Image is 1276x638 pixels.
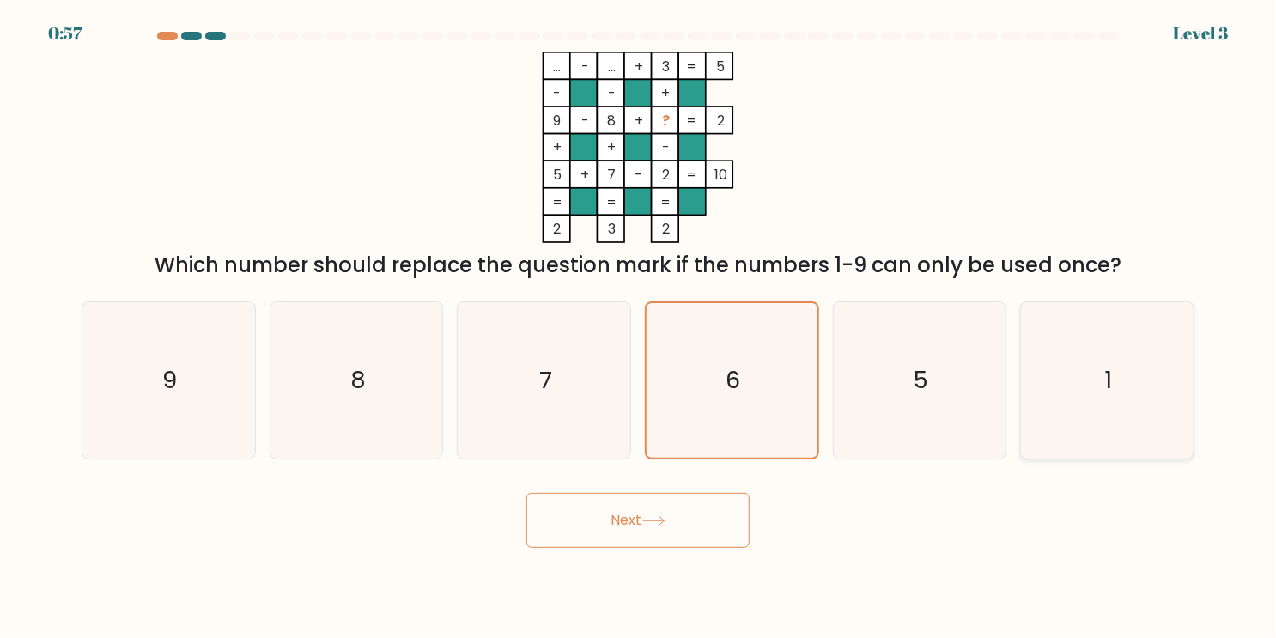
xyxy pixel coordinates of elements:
[686,57,696,76] tspan: =
[554,111,562,131] tspan: 9
[661,192,671,212] tspan: =
[163,363,178,397] text: 9
[726,364,741,396] text: 6
[580,165,589,185] tspan: +
[608,219,616,239] tspan: 3
[662,165,670,185] tspan: 2
[553,165,562,185] tspan: 5
[717,111,725,131] tspan: 2
[662,137,670,157] tspan: -
[553,137,562,157] tspan: +
[635,57,643,76] tspan: +
[607,165,616,185] tspan: 7
[662,219,670,239] tspan: 2
[714,165,727,185] tspan: 10
[635,111,643,131] tspan: +
[608,57,616,76] tspan: ...
[554,219,562,239] tspan: 2
[686,165,696,185] tspan: =
[539,363,552,397] text: 7
[581,57,589,76] tspan: -
[914,363,928,397] text: 5
[554,83,562,103] tspan: -
[606,192,617,212] tspan: =
[92,250,1184,281] div: Which number should replace the question mark if the numbers 1-9 can only be used once?
[552,192,562,212] tspan: =
[607,137,616,157] tspan: +
[554,57,562,76] tspan: ...
[350,363,366,397] text: 8
[686,111,696,131] tspan: =
[662,57,670,76] tspan: 3
[716,57,725,76] tspan: 5
[608,83,616,103] tspan: -
[1105,363,1113,397] text: 1
[526,493,750,548] button: Next
[1173,21,1228,46] div: Level 3
[662,111,670,131] tspan: ?
[662,83,671,103] tspan: +
[48,21,82,46] div: 0:57
[581,111,589,131] tspan: -
[635,165,642,185] tspan: -
[607,111,616,131] tspan: 8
